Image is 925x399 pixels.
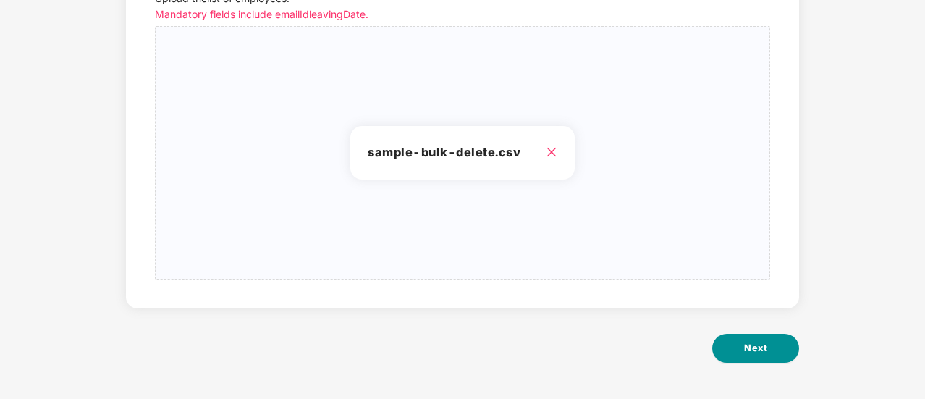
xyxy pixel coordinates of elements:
[368,143,557,162] h3: sample-bulk-delete.csv
[155,7,617,22] p: Mandatory fields include emailId leavingDate.
[156,27,769,279] span: sample-bulk-delete.csv close
[744,341,767,356] span: Next
[712,334,799,363] button: Next
[546,146,557,158] span: close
